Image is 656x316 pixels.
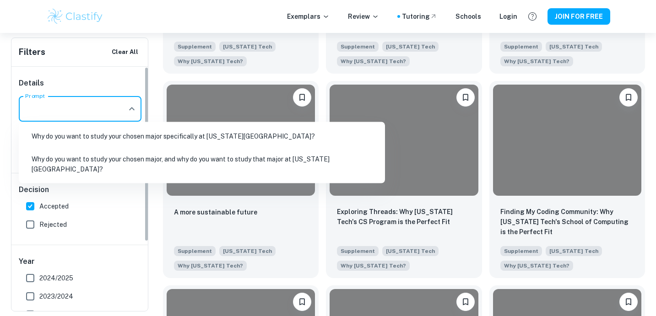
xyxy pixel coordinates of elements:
[341,262,406,270] span: Why [US_STATE] Tech?
[546,42,602,52] span: [US_STATE] Tech
[525,9,540,24] button: Help and Feedback
[174,260,247,271] span: Why do you want to study your chosen major specifically at Georgia Tech?
[548,8,610,25] button: JOIN FOR FREE
[19,78,141,89] h6: Details
[489,81,645,278] a: Please log in to bookmark exemplarsFinding My Coding Community: Why Georgia Tech's School of Comp...
[619,293,638,311] button: Please log in to bookmark exemplars
[125,102,138,115] button: Close
[500,207,634,237] p: Finding My Coding Community: Why Georgia Tech's School of Computing is the Perfect Fit
[500,246,542,256] span: Supplement
[504,57,569,65] span: Why [US_STATE] Tech?
[39,291,73,301] span: 2023/2024
[174,42,216,52] span: Supplement
[46,7,104,26] img: Clastify logo
[456,88,475,107] button: Please log in to bookmark exemplars
[337,207,471,227] p: Exploring Threads: Why Georgia Tech's CS Program is the Perfect Fit
[456,293,475,311] button: Please log in to bookmark exemplars
[341,57,406,65] span: Why [US_STATE] Tech?
[219,246,276,256] span: [US_STATE] Tech
[382,42,439,52] span: [US_STATE] Tech
[499,11,517,21] a: Login
[546,246,602,256] span: [US_STATE] Tech
[500,260,573,271] span: Why do you want to study your chosen major specifically at Georgia Tech?
[174,207,257,217] p: A more sustainable future
[348,11,379,21] p: Review
[178,57,243,65] span: Why [US_STATE] Tech?
[178,262,243,270] span: Why [US_STATE] Tech?
[19,46,45,59] h6: Filters
[19,256,141,267] h6: Year
[500,55,573,66] span: Why do you want to study your chosen major specifically at Georgia Tech?
[455,11,481,21] a: Schools
[287,11,330,21] p: Exemplars
[174,246,216,256] span: Supplement
[39,201,69,211] span: Accepted
[219,42,276,52] span: [US_STATE] Tech
[337,260,410,271] span: Why do you want to study your chosen major specifically at Georgia Tech?
[39,273,73,283] span: 2024/2025
[337,55,410,66] span: Why do you want to study your chosen major specifically at Georgia Tech?
[504,262,569,270] span: Why [US_STATE] Tech?
[293,88,311,107] button: Please log in to bookmark exemplars
[174,55,247,66] span: Why do you want to study your chosen major specifically at Georgia Tech?
[382,246,439,256] span: [US_STATE] Tech
[19,184,141,195] h6: Decision
[337,246,379,256] span: Supplement
[619,88,638,107] button: Please log in to bookmark exemplars
[500,42,542,52] span: Supplement
[326,81,482,278] a: Please log in to bookmark exemplarsExploring Threads: Why Georgia Tech's CS Program is the Perfec...
[109,45,141,59] button: Clear All
[25,92,45,100] label: Prompt
[337,42,379,52] span: Supplement
[293,293,311,311] button: Please log in to bookmark exemplars
[39,220,67,230] span: Rejected
[22,149,381,180] li: Why do you want to study your chosen major, and why do you want to study that major at [US_STATE]...
[163,81,319,278] a: Please log in to bookmark exemplarsA more sustainable futureSupplement[US_STATE] TechWhy do you w...
[402,11,437,21] a: Tutoring
[22,126,381,147] li: Why do you want to study your chosen major specifically at [US_STATE][GEOGRAPHIC_DATA]?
